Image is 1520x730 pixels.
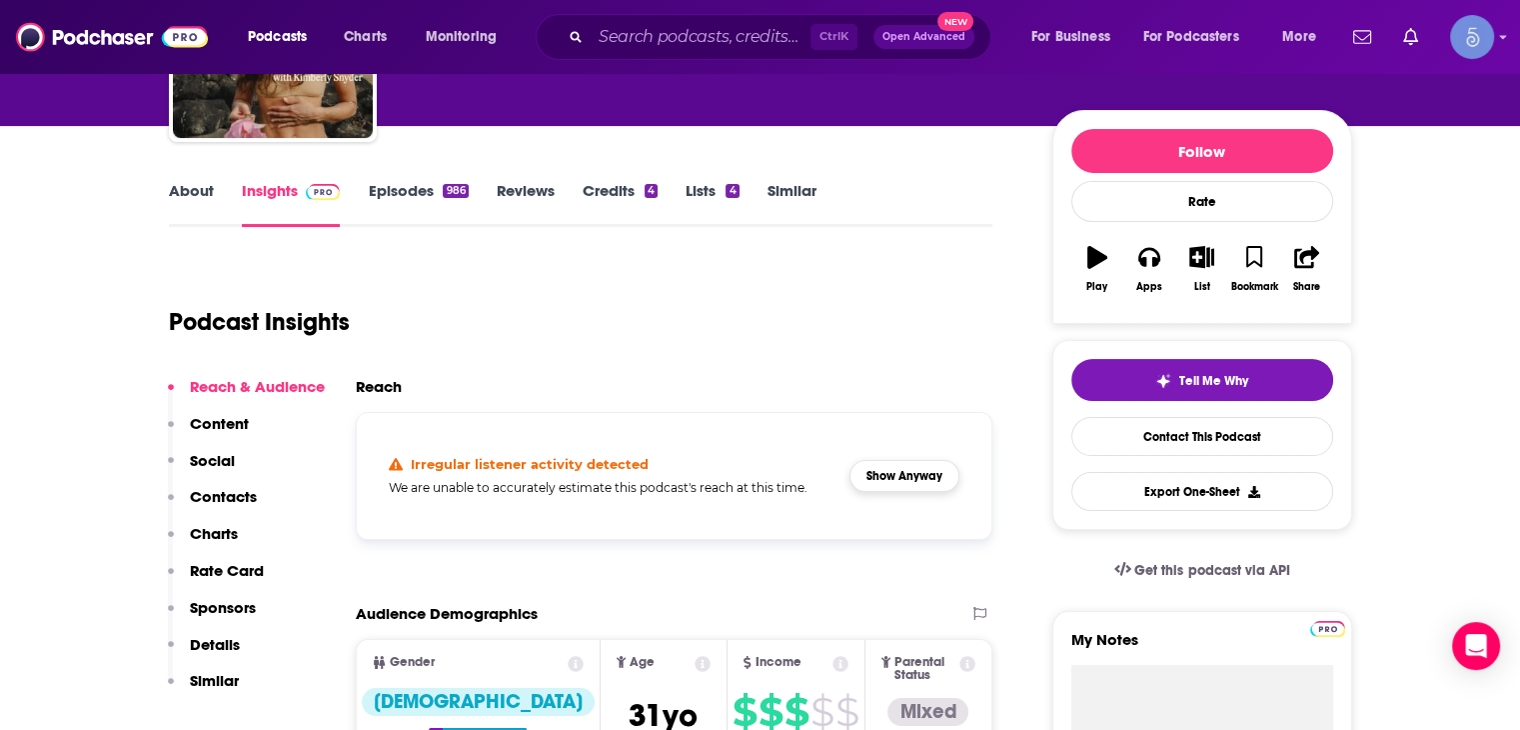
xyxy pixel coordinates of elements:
[16,18,208,56] img: Podchaser - Follow, Share and Rate Podcasts
[362,688,595,716] div: [DEMOGRAPHIC_DATA]
[190,635,240,654] p: Details
[1071,472,1333,511] button: Export One-Sheet
[1293,281,1320,293] div: Share
[1086,281,1107,293] div: Play
[1155,373,1171,389] img: tell me why sparkle
[1345,20,1379,54] a: Show notifications dropdown
[1130,21,1268,53] button: open menu
[1134,562,1289,579] span: Get this podcast via API
[356,377,402,396] h2: Reach
[190,451,235,470] p: Social
[168,451,235,488] button: Social
[726,184,739,198] div: 4
[411,456,649,472] h4: Irregular listener activity detected
[1450,15,1494,59] span: Logged in as Spiral5-G1
[190,487,257,506] p: Contacts
[784,696,808,728] span: $
[1228,233,1280,305] button: Bookmark
[356,604,538,623] h2: Audience Demographics
[555,14,1010,60] div: Search podcasts, credits, & more...
[1230,281,1277,293] div: Bookmark
[190,598,256,617] p: Sponsors
[168,524,238,561] button: Charts
[882,32,965,42] span: Open Advanced
[937,12,973,31] span: New
[389,480,834,495] h5: We are unable to accurately estimate this podcast's reach at this time.
[169,181,214,227] a: About
[835,696,858,728] span: $
[733,696,757,728] span: $
[168,671,239,708] button: Similar
[686,181,739,227] a: Lists4
[1175,233,1227,305] button: List
[168,561,264,598] button: Rate Card
[190,377,325,396] p: Reach & Audience
[1098,546,1306,595] a: Get this podcast via API
[1395,20,1426,54] a: Show notifications dropdown
[1123,233,1175,305] button: Apps
[583,181,658,227] a: Credits4
[1031,23,1110,51] span: For Business
[1143,23,1239,51] span: For Podcasters
[1282,23,1316,51] span: More
[887,698,968,726] div: Mixed
[390,656,435,669] span: Gender
[412,21,523,53] button: open menu
[1071,181,1333,222] div: Rate
[1071,417,1333,456] a: Contact This Podcast
[190,561,264,580] p: Rate Card
[248,23,307,51] span: Podcasts
[630,656,655,669] span: Age
[873,25,974,49] button: Open AdvancedNew
[1071,233,1123,305] button: Play
[1450,15,1494,59] img: User Profile
[168,414,249,451] button: Content
[810,696,833,728] span: $
[1136,281,1162,293] div: Apps
[306,184,341,200] img: Podchaser Pro
[1280,233,1332,305] button: Share
[168,635,240,672] button: Details
[1310,618,1345,637] a: Pro website
[368,181,468,227] a: Episodes986
[756,656,801,669] span: Income
[169,307,350,337] h1: Podcast Insights
[426,23,497,51] span: Monitoring
[849,460,959,492] button: Show Anyway
[443,184,468,198] div: 986
[1071,359,1333,401] button: tell me why sparkleTell Me Why
[1450,15,1494,59] button: Show profile menu
[168,487,257,524] button: Contacts
[767,181,816,227] a: Similar
[331,21,399,53] a: Charts
[190,524,238,543] p: Charts
[645,184,658,198] div: 4
[1452,622,1500,670] div: Open Intercom Messenger
[497,181,555,227] a: Reviews
[1310,621,1345,637] img: Podchaser Pro
[591,21,810,53] input: Search podcasts, credits, & more...
[1179,373,1248,389] span: Tell Me Why
[1071,630,1333,665] label: My Notes
[1194,281,1210,293] div: List
[810,24,857,50] span: Ctrl K
[344,23,387,51] span: Charts
[168,377,325,414] button: Reach & Audience
[1017,21,1135,53] button: open menu
[168,598,256,635] button: Sponsors
[190,414,249,433] p: Content
[759,696,782,728] span: $
[190,671,239,690] p: Similar
[242,181,341,227] a: InsightsPodchaser Pro
[1071,129,1333,173] button: Follow
[1268,21,1341,53] button: open menu
[234,21,333,53] button: open menu
[894,656,956,682] span: Parental Status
